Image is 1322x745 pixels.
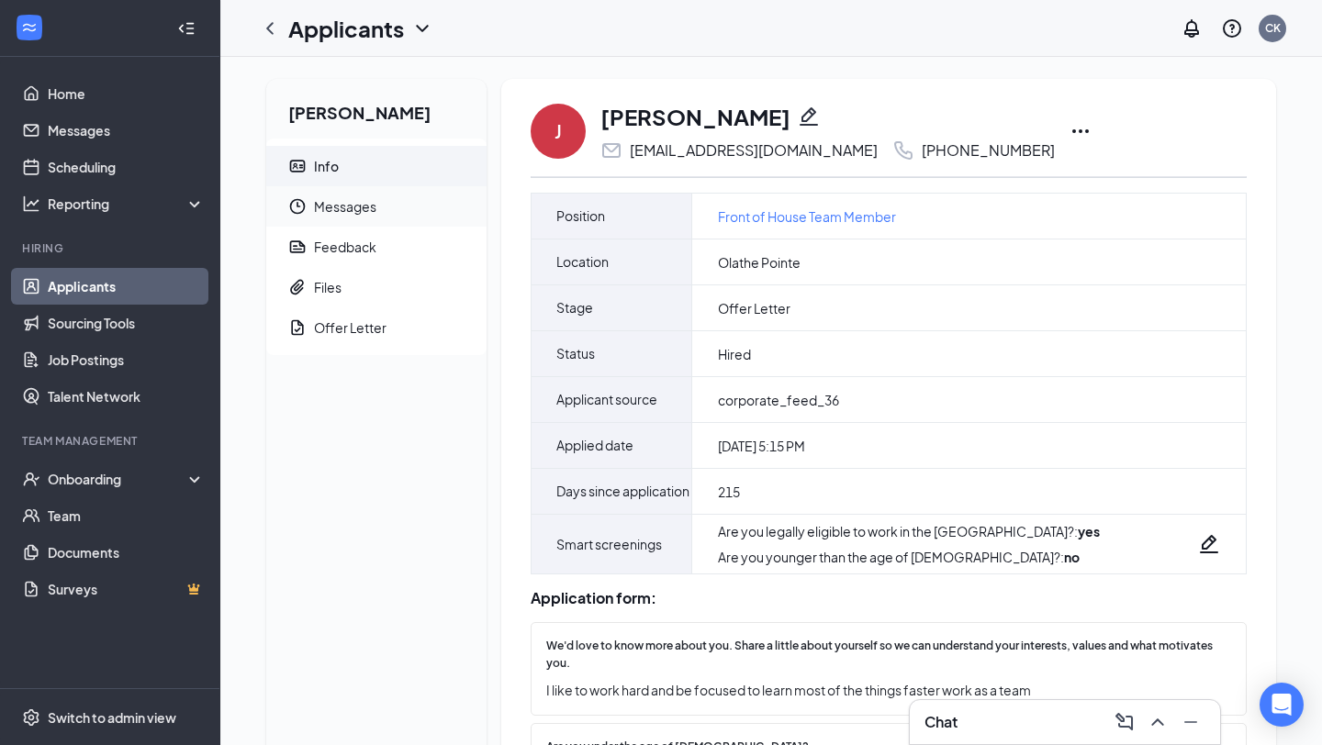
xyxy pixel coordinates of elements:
[924,712,958,732] h3: Chat
[22,240,201,256] div: Hiring
[48,534,205,571] a: Documents
[1265,20,1281,36] div: CK
[892,139,914,161] svg: Phone
[546,680,1214,700] span: I like to work hard and be focused to learn most of the things faster work as a team
[266,186,487,227] a: ClockMessages
[48,149,205,185] a: Scheduling
[22,195,40,213] svg: Analysis
[411,17,433,39] svg: ChevronDown
[48,305,205,341] a: Sourcing Tools
[556,194,605,239] span: Position
[1078,523,1100,539] strong: yes
[556,239,609,284] span: Location
[718,522,1100,540] div: Are you legally eligible to work in the [GEOGRAPHIC_DATA]? :
[1147,711,1169,733] svg: ChevronUp
[1260,683,1304,727] div: Open Intercom Messenger
[718,206,896,227] a: Front of House Team Member
[314,238,376,256] div: Feedback
[48,195,206,213] div: Reporting
[798,106,820,128] svg: Pencil
[1198,533,1220,555] svg: Pencil
[48,497,205,534] a: Team
[600,139,622,161] svg: Email
[1180,711,1202,733] svg: Minimize
[266,146,487,186] a: ContactCardInfo
[600,101,790,132] h1: [PERSON_NAME]
[718,345,751,363] span: Hired
[22,470,40,488] svg: UserCheck
[48,571,205,607] a: SurveysCrown
[718,253,801,272] span: Olathe Pointe
[531,589,1247,607] div: Application form:
[48,378,205,415] a: Talent Network
[22,708,40,727] svg: Settings
[555,118,562,144] div: J
[556,469,689,514] span: Days since application
[288,157,307,175] svg: ContactCard
[48,268,205,305] a: Applicants
[20,18,39,37] svg: WorkstreamLogo
[556,331,595,376] span: Status
[288,318,307,337] svg: DocumentApprove
[288,238,307,256] svg: Report
[1176,707,1205,737] button: Minimize
[556,377,657,422] span: Applicant source
[630,141,878,160] div: [EMAIL_ADDRESS][DOMAIN_NAME]
[22,433,201,449] div: Team Management
[718,548,1100,566] div: Are you younger than the age of [DEMOGRAPHIC_DATA]? :
[48,341,205,378] a: Job Postings
[288,13,404,44] h1: Applicants
[1114,711,1136,733] svg: ComposeMessage
[314,186,472,227] span: Messages
[266,267,487,307] a: PaperclipFiles
[1181,17,1203,39] svg: Notifications
[556,423,633,468] span: Applied date
[1064,549,1080,565] strong: no
[288,278,307,296] svg: Paperclip
[1110,707,1139,737] button: ComposeMessage
[1070,120,1092,142] svg: Ellipses
[546,638,1214,673] span: We'd love to know more about you. Share a little about yourself so we can understand your interes...
[48,470,189,488] div: Onboarding
[718,437,805,455] span: [DATE] 5:15 PM
[48,112,205,149] a: Messages
[266,227,487,267] a: ReportFeedback
[266,79,487,139] h2: [PERSON_NAME]
[718,483,740,501] span: 215
[556,522,662,567] span: Smart screenings
[314,157,339,175] div: Info
[314,278,342,296] div: Files
[177,19,196,38] svg: Collapse
[922,141,1055,160] div: [PHONE_NUMBER]
[288,197,307,216] svg: Clock
[556,285,593,330] span: Stage
[266,307,487,348] a: DocumentApproveOffer Letter
[314,318,387,337] div: Offer Letter
[718,391,839,409] span: corporate_feed_36
[1221,17,1243,39] svg: QuestionInfo
[48,708,176,727] div: Switch to admin view
[718,299,790,317] span: Offer Letter
[1143,707,1172,737] button: ChevronUp
[48,75,205,112] a: Home
[259,17,281,39] svg: ChevronLeft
